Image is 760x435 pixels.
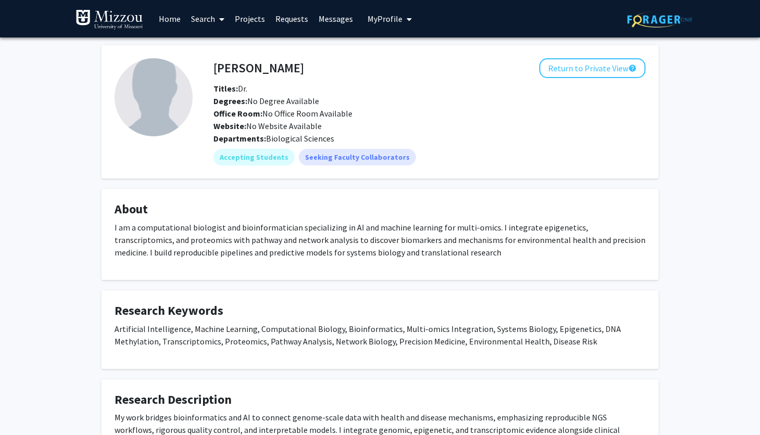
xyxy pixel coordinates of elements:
[213,133,266,144] b: Departments:
[154,1,186,37] a: Home
[213,108,352,119] span: No Office Room Available
[213,121,322,131] span: No Website Available
[539,58,645,78] button: Return to Private View
[213,96,319,106] span: No Degree Available
[213,149,295,165] mat-chip: Accepting Students
[186,1,230,37] a: Search
[299,149,416,165] mat-chip: Seeking Faculty Collaborators
[230,1,270,37] a: Projects
[313,1,358,37] a: Messages
[368,14,402,24] span: My Profile
[270,1,313,37] a: Requests
[213,83,247,94] span: Dr.
[213,83,238,94] b: Titles:
[213,108,262,119] b: Office Room:
[213,121,246,131] b: Website:
[213,96,247,106] b: Degrees:
[628,62,637,74] mat-icon: help
[75,9,143,30] img: University of Missouri Logo
[8,388,44,427] iframe: Chat
[115,392,645,407] h4: Research Description
[213,58,304,78] h4: [PERSON_NAME]
[115,202,645,217] h4: About
[115,323,645,348] p: Artificial Intelligence, Machine Learning, Computational Biology, Bioinformatics, Multi-omics Int...
[266,133,334,144] span: Biological Sciences
[115,303,645,318] h4: Research Keywords
[627,11,692,28] img: ForagerOne Logo
[115,58,193,136] img: Profile Picture
[115,221,645,259] p: I am a computational biologist and bioinformatician specializing in AI and machine learning for m...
